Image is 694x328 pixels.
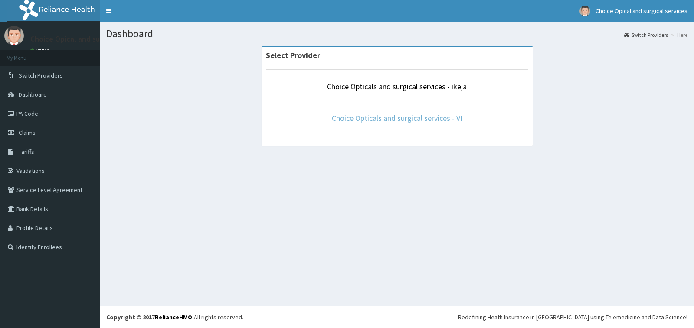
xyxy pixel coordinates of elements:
[106,313,194,321] strong: Copyright © 2017 .
[19,71,63,79] span: Switch Providers
[30,47,51,53] a: Online
[596,7,687,15] span: Choice Opical and surgical services
[106,28,687,39] h1: Dashboard
[458,313,687,322] div: Redefining Heath Insurance in [GEOGRAPHIC_DATA] using Telemedicine and Data Science!
[30,35,148,43] p: Choice Opical and surgical services
[327,81,467,91] a: Choice Opticals and surgical services - ikeja
[332,113,462,123] a: Choice Opticals and surgical services - VI
[266,50,320,60] strong: Select Provider
[19,148,34,156] span: Tariffs
[4,26,24,45] img: User Image
[579,6,590,16] img: User Image
[100,306,694,328] footer: All rights reserved.
[155,313,192,321] a: RelianceHMO
[19,129,36,136] span: Claims
[669,31,687,39] li: Here
[624,31,668,39] a: Switch Providers
[19,91,47,98] span: Dashboard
